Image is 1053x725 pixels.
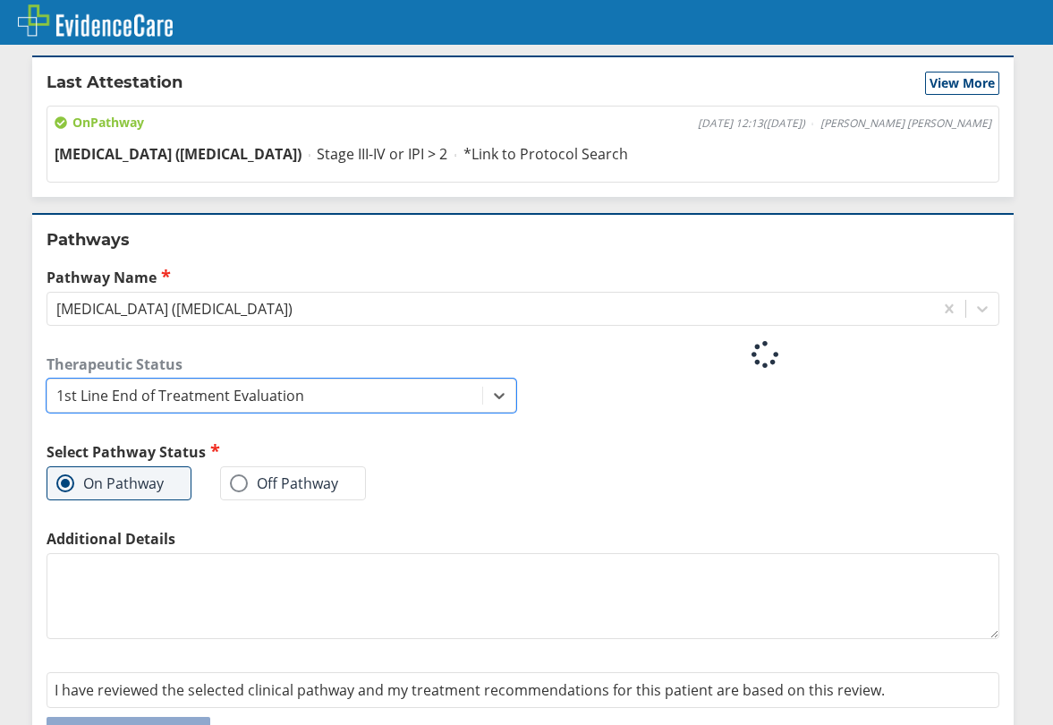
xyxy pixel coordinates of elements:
h2: Pathways [47,229,999,251]
span: I have reviewed the selected clinical pathway and my treatment recommendations for this patient a... [55,680,885,700]
h2: Select Pathway Status [47,441,516,462]
span: [MEDICAL_DATA] ([MEDICAL_DATA]) [55,144,301,164]
label: Additional Details [47,529,999,549]
span: Stage III-IV or IPI > 2 [317,144,447,164]
label: Therapeutic Status [47,354,516,374]
h2: Last Attestation [47,72,183,95]
div: [MEDICAL_DATA] ([MEDICAL_DATA]) [56,299,293,319]
img: EvidenceCare [18,4,173,37]
span: View More [930,74,995,92]
label: Pathway Name [47,267,999,287]
span: [PERSON_NAME] [PERSON_NAME] [820,116,991,131]
span: [DATE] 12:13 ( [DATE] ) [698,116,805,131]
label: Off Pathway [230,474,338,492]
label: On Pathway [56,474,164,492]
span: On Pathway [55,114,144,132]
button: View More [925,72,999,95]
span: *Link to Protocol Search [463,144,628,164]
